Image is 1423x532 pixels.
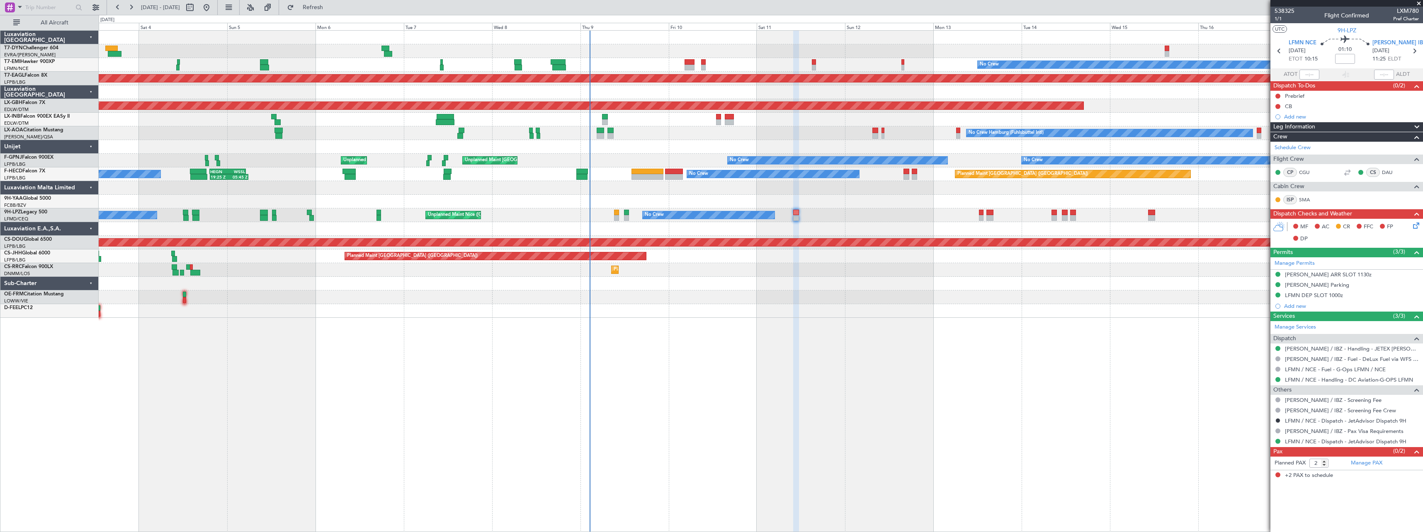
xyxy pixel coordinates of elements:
span: Others [1273,385,1292,395]
a: LFPB/LBG [4,243,26,249]
a: [PERSON_NAME]/QSA [4,134,53,140]
div: Mon 13 [933,23,1022,30]
span: FFC [1364,223,1373,231]
a: LFMN / NCE - Dispatch - JetAdvisor Dispatch 9H [1285,417,1406,424]
a: [PERSON_NAME] / IBZ - Pax Visa Requirements [1285,428,1404,435]
div: Planned Maint Lagos ([PERSON_NAME]) [614,264,699,276]
a: FCBB/BZV [4,202,26,208]
a: LOWW/VIE [4,298,28,304]
span: Services [1273,312,1295,321]
a: LFPB/LBG [4,257,26,263]
div: Add new [1284,302,1419,310]
span: T7-EMI [4,59,20,64]
a: D-FEELPC12 [4,305,33,310]
div: Unplanned Maint [GEOGRAPHIC_DATA] ([GEOGRAPHIC_DATA]) [343,154,480,167]
div: No Crew Hamburg (Fuhlsbuttel Intl) [969,127,1044,139]
div: Tue 7 [404,23,492,30]
button: All Aircraft [9,16,90,29]
div: No Crew [730,154,749,167]
div: Unplanned Maint [GEOGRAPHIC_DATA] ([GEOGRAPHIC_DATA]) [465,154,601,167]
span: 01:10 [1338,46,1352,54]
span: F-HECD [4,169,22,174]
a: Manage PAX [1351,459,1382,467]
div: No Crew [1024,154,1043,167]
span: LX-AOA [4,128,23,133]
a: [PERSON_NAME] / IBZ - Screening Fee Crew [1285,407,1396,414]
span: 9H-YAA [4,196,23,201]
span: LX-INB [4,114,20,119]
a: OE-FRMCitation Mustang [4,292,64,297]
span: +2 PAX to schedule [1285,472,1333,480]
span: ATOT [1284,70,1297,79]
span: D-FEEL [4,305,21,310]
span: [DATE] - [DATE] [141,4,180,11]
div: Thu 16 [1198,23,1287,30]
a: 9H-YAAGlobal 5000 [4,196,51,201]
span: Refresh [296,5,330,10]
a: 9H-LPZLegacy 500 [4,210,47,215]
div: Sun 5 [227,23,316,30]
span: Pax [1273,447,1282,457]
div: Thu 9 [580,23,669,30]
div: Sat 4 [139,23,227,30]
span: (3/3) [1393,312,1405,320]
span: FP [1387,223,1393,231]
div: Planned Maint [GEOGRAPHIC_DATA] ([GEOGRAPHIC_DATA]) [957,168,1088,180]
span: Dispatch To-Dos [1273,81,1315,91]
span: All Aircraft [22,20,87,26]
div: CP [1283,168,1297,177]
span: 11:25 [1372,55,1386,63]
span: Dispatch Checks and Weather [1273,209,1352,219]
span: ETOT [1289,55,1302,63]
a: LFMN / NCE - Handling - DC Aviation-G-OPS LFMN [1285,376,1413,383]
a: CS-RRCFalcon 900LX [4,264,53,269]
a: T7-EAGLFalcon 8X [4,73,47,78]
label: Planned PAX [1275,459,1306,467]
a: LFMN/NCE [4,65,29,72]
div: No Crew [980,58,999,71]
span: (0/2) [1393,447,1405,455]
span: DP [1300,235,1308,243]
a: LFMN / NCE - Dispatch - JetAdvisor Dispatch 9H [1285,438,1406,445]
a: DNMM/LOS [4,271,30,277]
a: LX-AOACitation Mustang [4,128,63,133]
div: Wed 15 [1110,23,1198,30]
span: CS-JHH [4,251,22,256]
span: F-GPNJ [4,155,22,160]
span: ELDT [1388,55,1401,63]
span: [DATE] [1289,47,1306,55]
a: CS-JHHGlobal 6000 [4,251,50,256]
span: 1/1 [1275,15,1294,22]
a: SMA [1299,196,1318,203]
input: Trip Number [25,1,73,14]
a: T7-EMIHawker 900XP [4,59,55,64]
div: Prebrief [1285,92,1304,99]
span: 9H-LPZ [4,210,21,215]
span: Crew [1273,132,1287,142]
span: (3/3) [1393,247,1405,256]
span: [DATE] [1372,47,1389,55]
span: LXM780 [1393,7,1419,15]
button: UTC [1272,25,1287,33]
span: CS-DOU [4,237,24,242]
a: F-HECDFalcon 7X [4,169,45,174]
div: [PERSON_NAME] Parking [1285,281,1349,288]
a: LFMN / NCE - Fuel - G-Ops LFMN / NCE [1285,366,1386,373]
div: Mon 6 [316,23,404,30]
a: CS-DOUGlobal 6500 [4,237,52,242]
span: ALDT [1396,70,1410,79]
div: No Crew [689,168,708,180]
span: T7-EAGL [4,73,24,78]
a: LFPB/LBG [4,161,26,167]
div: No Crew [645,209,664,221]
div: LFMN DEP SLOT 1000z [1285,292,1343,299]
a: [PERSON_NAME] / IBZ - Fuel - DeLux Fuel via WFS - [PERSON_NAME] / IBZ [1285,355,1419,363]
div: 19:25 Z [211,174,229,179]
span: 10:15 [1304,55,1318,63]
a: [PERSON_NAME] / IBZ - Screening Fee [1285,397,1382,404]
span: (0/2) [1393,81,1405,90]
div: HEGN [210,169,228,174]
a: LX-INBFalcon 900EX EASy II [4,114,70,119]
span: Leg Information [1273,122,1315,132]
a: [PERSON_NAME] / IBZ - Handling - JETEX [PERSON_NAME] [1285,345,1419,352]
